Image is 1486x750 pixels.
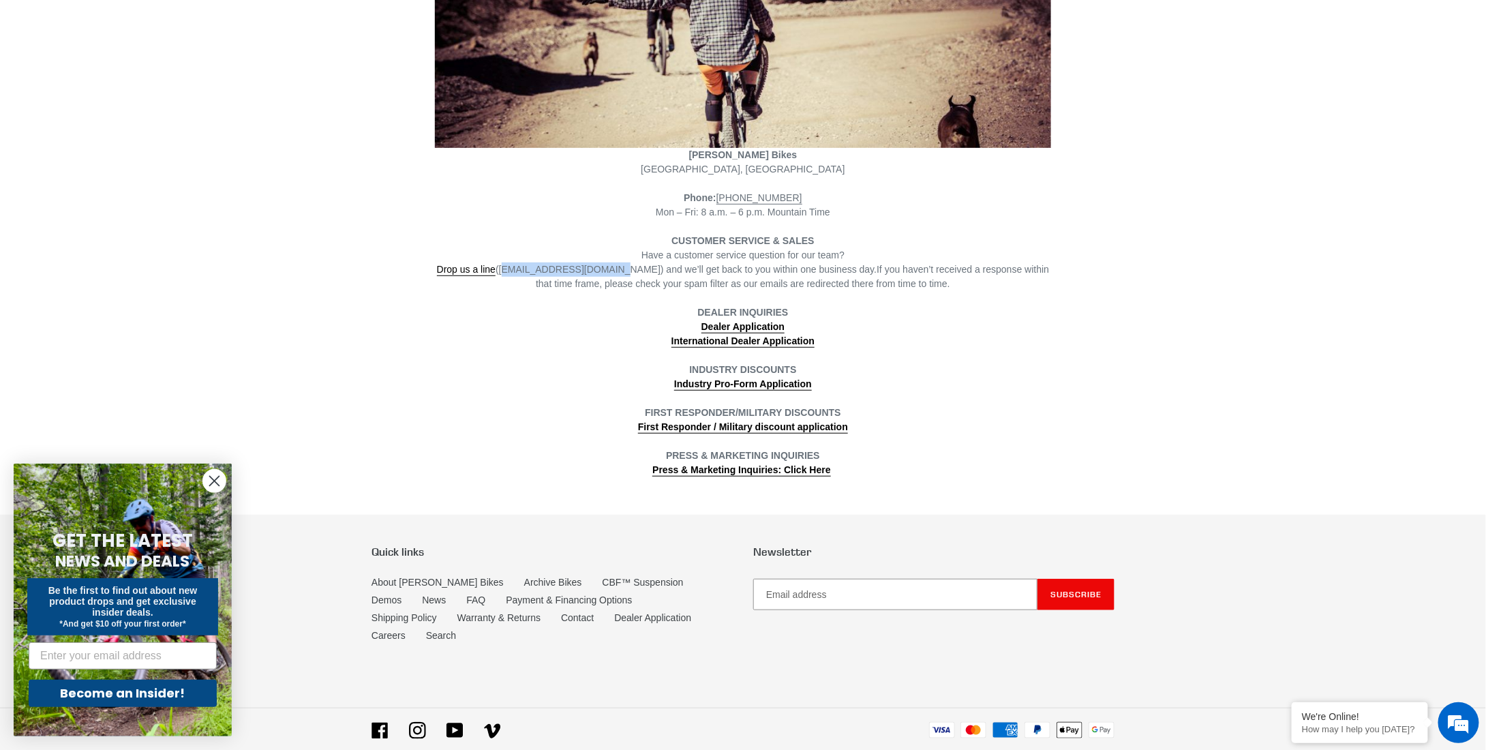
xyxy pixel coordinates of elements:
span: NEWS AND DEALS [56,550,190,572]
a: Drop us a line [437,264,496,276]
a: Dealer Application [701,321,785,333]
a: Archive Bikes [524,577,582,588]
strong: FIRST RESPONDER/MILITARY DISCOUNTS [645,407,841,418]
a: [PHONE_NUMBER] [716,192,802,205]
strong: [PERSON_NAME] Bikes [689,149,798,160]
span: Be the first to find out about new product drops and get exclusive insider deals. [48,585,198,618]
a: Demos [371,595,401,605]
p: How may I help you today? [1302,724,1418,734]
span: [GEOGRAPHIC_DATA], [GEOGRAPHIC_DATA] [641,164,845,175]
a: International Dealer Application [671,335,815,348]
strong: First Responder / Military discount application [638,421,848,432]
a: Contact [561,612,594,623]
a: Dealer Application [614,612,691,623]
a: Search [426,630,456,641]
a: Industry Pro-Form Application [674,378,812,391]
strong: INDUSTRY DISCOUNTS [689,364,796,375]
a: Careers [371,630,406,641]
strong: PRESS & MARKETING INQUIRIES [666,450,820,461]
a: CBF™ Suspension [603,577,684,588]
a: First Responder / Military discount application [638,421,848,434]
button: Become an Insider! [29,680,217,707]
button: Close dialog [202,469,226,493]
strong: CUSTOMER SERVICE & SALES [671,235,815,246]
a: Payment & Financing Options [506,595,632,605]
a: Shipping Policy [371,612,437,623]
a: Warranty & Returns [457,612,541,623]
a: News [422,595,446,605]
input: Enter your email address [29,642,217,670]
p: Quick links [371,545,733,558]
span: ([EMAIL_ADDRESS][DOMAIN_NAME]) and we’ll get back to you within one business day. [437,264,877,276]
div: Have a customer service question for our team? If you haven’t received a response within that tim... [435,248,1050,291]
strong: International Dealer Application [671,335,815,346]
strong: DEALER INQUIRIES [697,307,788,333]
a: Press & Marketing Inquiries: Click Here [652,464,830,477]
div: Mon – Fri: 8 a.m. – 6 p.m. Mountain Time [435,191,1050,220]
span: GET THE LATEST [52,528,193,553]
p: Newsletter [753,545,1114,558]
strong: Industry Pro-Form Application [674,378,812,389]
a: FAQ [466,595,485,605]
strong: Phone: [684,192,716,203]
div: We're Online! [1302,711,1418,722]
a: About [PERSON_NAME] Bikes [371,577,504,588]
span: Subscribe [1050,589,1102,599]
button: Subscribe [1037,579,1114,610]
input: Email address [753,579,1037,610]
span: *And get $10 off your first order* [59,619,185,629]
